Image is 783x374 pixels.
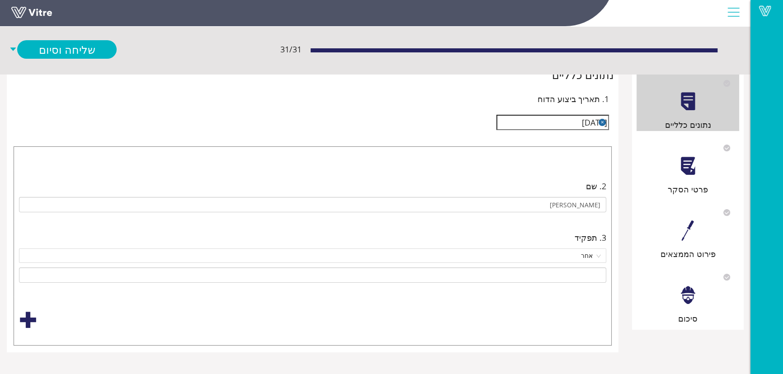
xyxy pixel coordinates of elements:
div: סיכום [637,312,739,325]
div: פרטי הסקר [637,183,739,196]
span: אחר [24,249,601,262]
span: caret-down [9,40,17,59]
div: פירוט הממצאים [637,248,739,260]
span: 1. תאריך ביצוע הדוח [538,93,609,105]
div: נתונים כלליים [637,118,739,131]
span: 3. תפקיד [575,231,606,244]
div: נתונים כלליים [11,66,614,84]
span: 31 / 31 [280,43,302,56]
span: 2. שם [586,180,606,192]
a: שליחה וסיום [17,40,117,59]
